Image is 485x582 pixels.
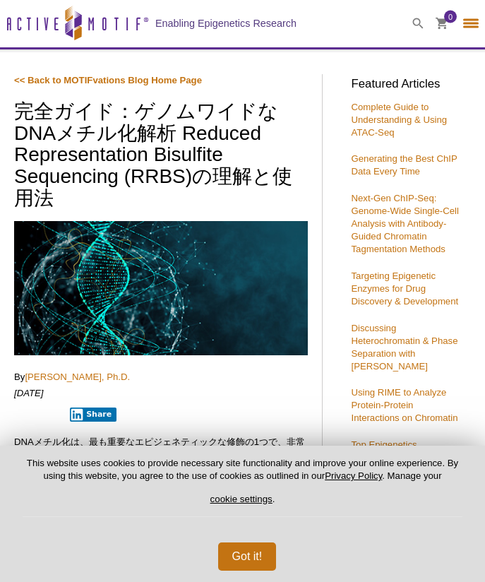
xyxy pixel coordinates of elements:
[351,102,447,138] a: Complete Guide to Understanding & Using ATAC-Seq
[155,17,297,30] h2: Enabling Epigenetics Research
[351,387,457,423] a: Using RIME to Analyze Protein-Protein Interactions on Chromatin
[14,388,44,398] em: [DATE]
[351,439,445,463] a: Top Epigenetics Breakthroughs of 2018
[351,193,458,254] a: Next-Gen ChIP-Seq: Genome-Wide Single-Cell Analysis with Antibody-Guided Chromatin Tagmentation M...
[14,221,308,355] img: RRBS
[325,470,382,481] a: Privacy Policy
[436,18,448,32] a: 0
[351,78,464,90] h3: Featured Articles
[351,323,457,372] a: Discussing Heterochromatin & Phase Separation with [PERSON_NAME]
[14,371,308,384] p: By
[351,153,457,177] a: Generating the Best ChIP Data Every Time
[218,542,277,571] button: Got it!
[14,75,202,85] a: << Back to MOTIFvations Blog Home Page
[23,457,462,517] p: This website uses cookies to provide necessary site functionality and improve your online experie...
[14,101,308,212] h1: 完全ガイド：ゲノムワイドなDNAメチル化解析 Reduced Representation Bisulfite Sequencing (RRBS)の理解と使用法
[210,494,273,504] button: cookie settings
[25,372,130,382] a: [PERSON_NAME], Ph.D.
[351,271,458,307] a: Targeting Epigenetic Enzymes for Drug Discovery & Development
[448,11,453,23] span: 0
[70,408,117,422] button: Share
[14,436,308,474] p: DNAメチル化は、最も重要なエピジェネティックな修飾の1つで、非常に多くの生物学的プロセス調節に寄与し、多くのヒトの疾患にも関与しています。
[14,407,60,421] iframe: X Post Button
